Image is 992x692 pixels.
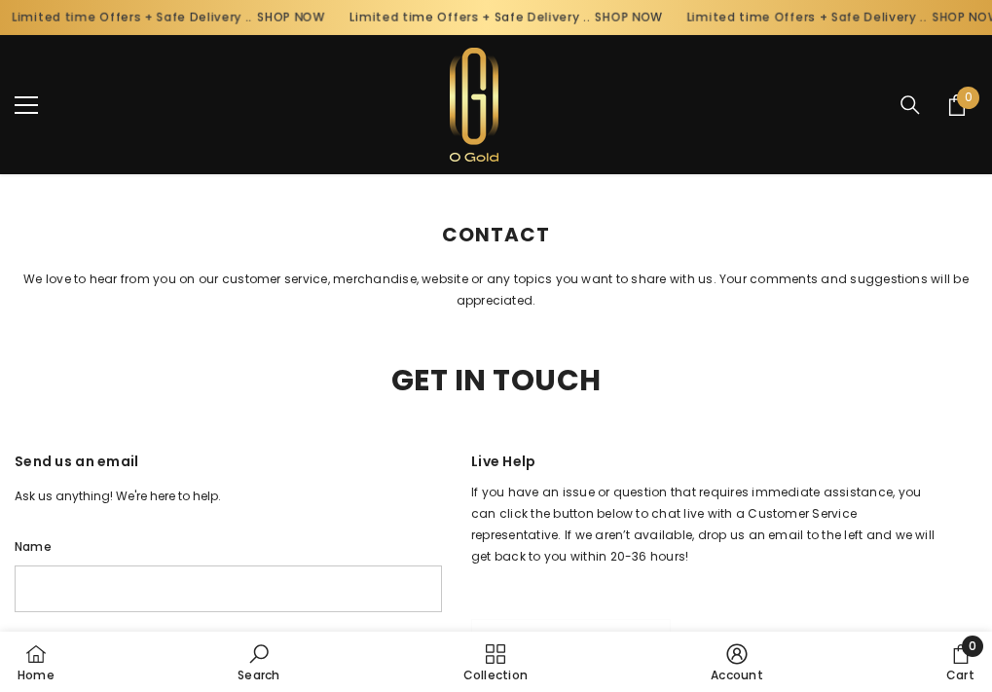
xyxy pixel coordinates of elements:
h2: Live Help [471,451,938,482]
a: Home [441,184,477,205]
a: SHOP NOW [594,7,662,28]
summary: Search [899,93,922,117]
div: Limited time Offers + Safe Delivery .. [336,2,674,33]
a: SHOP NOW [256,7,324,28]
span: 0 [965,87,973,108]
a: Collection [461,636,530,688]
p: Ask us anything! We're here to help. [15,486,442,507]
button: menu [15,93,38,117]
a: Account [709,636,765,688]
span: Contact [499,184,551,205]
img: Ogold Shop [450,48,498,162]
a: Cart [944,636,976,688]
a: Message us [471,619,671,662]
a: Home [16,636,56,688]
div: If you have an issue or question that requires immediate assistance, you can click the button bel... [471,482,938,567]
h3: Send us an email [15,451,442,486]
a: Search [236,636,281,688]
